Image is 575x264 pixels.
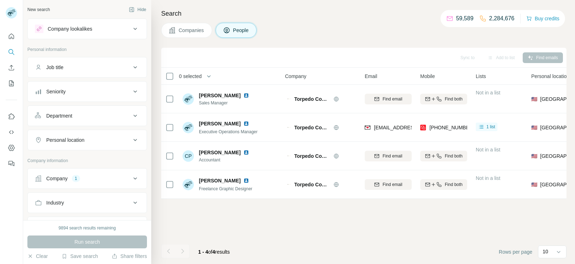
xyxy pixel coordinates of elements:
[445,96,463,102] span: Find both
[243,121,249,126] img: LinkedIn logo
[499,248,532,255] span: Rows per page
[6,110,17,123] button: Use Surfe on LinkedIn
[6,77,17,90] button: My lists
[28,59,147,76] button: Job title
[6,157,17,170] button: Feedback
[420,124,426,131] img: provider prospeo logo
[374,125,458,130] span: [EMAIL_ADDRESS][DOMAIN_NAME]
[199,129,258,134] span: Executive Operations Manager
[28,107,147,124] button: Department
[476,90,500,95] span: Not in a list
[28,218,147,235] button: HQ location
[294,124,330,131] span: Torpedo Comics
[365,94,412,104] button: Find email
[183,93,194,105] img: Avatar
[46,175,68,182] div: Company
[531,95,537,103] span: 🇺🇸
[183,122,194,133] img: Avatar
[6,61,17,74] button: Enrich CSV
[6,30,17,43] button: Quick start
[124,4,151,15] button: Hide
[476,147,500,152] span: Not in a list
[199,157,252,163] span: Accountant
[531,73,569,80] span: Personal location
[543,248,548,255] p: 10
[243,178,249,183] img: LinkedIn logo
[28,131,147,149] button: Personal location
[183,179,194,190] img: Avatar
[199,92,241,99] span: [PERSON_NAME]
[456,14,474,23] p: 59,589
[27,6,50,13] div: New search
[179,73,202,80] span: 0 selected
[6,126,17,139] button: Use Surfe API
[27,46,147,53] p: Personal information
[285,127,291,128] img: Logo of Torpedo Comics
[46,64,63,71] div: Job title
[62,253,98,260] button: Save search
[486,124,495,130] span: 1 list
[531,181,537,188] span: 🇺🇸
[445,181,463,188] span: Find both
[27,253,48,260] button: Clear
[208,249,212,255] span: of
[161,9,566,19] h4: Search
[383,153,402,159] span: Find email
[420,73,435,80] span: Mobile
[531,124,537,131] span: 🇺🇸
[233,27,249,34] span: People
[199,186,252,191] span: Freelance Graphic Designer
[198,249,208,255] span: 1 - 4
[526,14,559,24] button: Buy credits
[59,225,116,231] div: 9894 search results remaining
[294,95,330,103] span: Torpedo Comics
[243,150,249,155] img: LinkedIn logo
[294,181,330,188] span: Torpedo Comics
[112,253,147,260] button: Share filters
[365,151,412,161] button: Find email
[420,151,467,161] button: Find both
[6,46,17,58] button: Search
[28,194,147,211] button: Industry
[285,184,291,185] img: Logo of Torpedo Comics
[285,73,306,80] span: Company
[212,249,215,255] span: 4
[383,181,402,188] span: Find email
[6,141,17,154] button: Dashboard
[476,73,486,80] span: Lists
[48,25,92,32] div: Company lookalikes
[72,175,80,182] div: 1
[420,179,467,190] button: Find both
[199,120,241,127] span: [PERSON_NAME]
[46,199,64,206] div: Industry
[179,27,205,34] span: Companies
[28,170,147,187] button: Company1
[199,100,252,106] span: Sales Manager
[420,94,467,104] button: Find both
[429,125,474,130] span: [PHONE_NUMBER]
[46,136,84,144] div: Personal location
[476,175,500,181] span: Not in a list
[383,96,402,102] span: Find email
[199,177,241,184] span: [PERSON_NAME]
[28,20,147,37] button: Company lookalikes
[199,149,241,156] span: [PERSON_NAME]
[198,249,230,255] span: results
[27,157,147,164] p: Company information
[489,14,515,23] p: 2,284,676
[46,88,65,95] div: Seniority
[531,152,537,160] span: 🇺🇸
[445,153,463,159] span: Find both
[28,83,147,100] button: Seniority
[294,152,330,160] span: Torpedo Comics
[365,179,412,190] button: Find email
[365,124,370,131] img: provider findymail logo
[365,73,377,80] span: Email
[46,112,72,119] div: Department
[183,150,194,162] div: CP
[243,93,249,98] img: LinkedIn logo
